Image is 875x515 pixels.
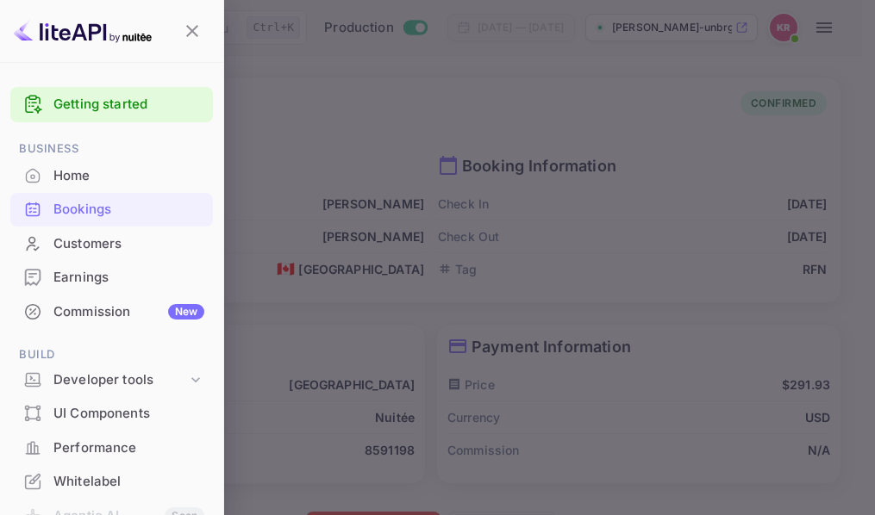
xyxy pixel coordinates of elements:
div: CommissionNew [10,295,213,329]
div: Home [53,166,204,186]
div: Bookings [53,200,204,220]
div: Earnings [10,261,213,295]
div: Developer tools [53,370,187,390]
a: Home [10,159,213,191]
a: Whitelabel [10,465,213,497]
div: New [168,304,204,320]
div: Developer tools [10,365,213,395]
span: Business [10,140,213,158]
a: CommissionNew [10,295,213,327]
div: Customers [10,227,213,261]
a: Getting started [53,95,204,115]
div: Bookings [10,193,213,226]
div: Whitelabel [10,465,213,499]
div: Commission [53,302,204,322]
div: Customers [53,234,204,254]
a: Performance [10,431,213,463]
div: UI Components [53,404,204,424]
div: Home [10,159,213,193]
a: Customers [10,227,213,259]
a: Earnings [10,261,213,293]
a: Bookings [10,193,213,225]
div: UI Components [10,397,213,431]
a: UI Components [10,397,213,429]
div: Getting started [10,87,213,122]
div: Performance [53,438,204,458]
span: Build [10,345,213,364]
img: LiteAPI logo [14,17,152,45]
div: Earnings [53,268,204,288]
div: Performance [10,431,213,465]
div: Whitelabel [53,472,204,492]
